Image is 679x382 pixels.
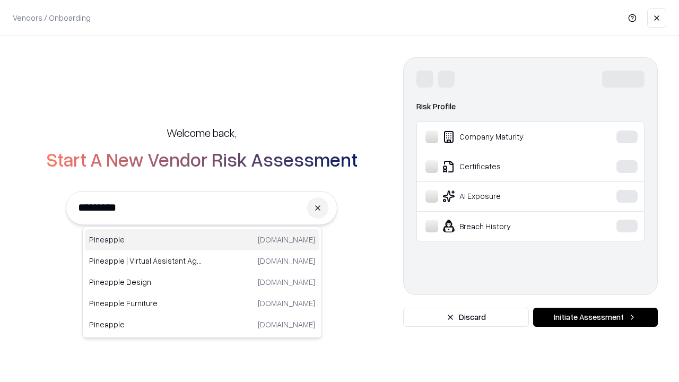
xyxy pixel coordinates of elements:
[425,190,584,203] div: AI Exposure
[89,319,202,330] p: Pineapple
[258,234,315,245] p: [DOMAIN_NAME]
[167,125,237,140] h5: Welcome back,
[89,298,202,309] p: Pineapple Furniture
[89,255,202,266] p: Pineapple | Virtual Assistant Agency
[258,255,315,266] p: [DOMAIN_NAME]
[258,319,315,330] p: [DOMAIN_NAME]
[416,100,645,113] div: Risk Profile
[89,234,202,245] p: Pineapple
[403,308,529,327] button: Discard
[82,227,322,338] div: Suggestions
[46,149,358,170] h2: Start A New Vendor Risk Assessment
[258,298,315,309] p: [DOMAIN_NAME]
[13,12,91,23] p: Vendors / Onboarding
[425,131,584,143] div: Company Maturity
[89,276,202,288] p: Pineapple Design
[258,276,315,288] p: [DOMAIN_NAME]
[425,160,584,173] div: Certificates
[425,220,584,232] div: Breach History
[533,308,658,327] button: Initiate Assessment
